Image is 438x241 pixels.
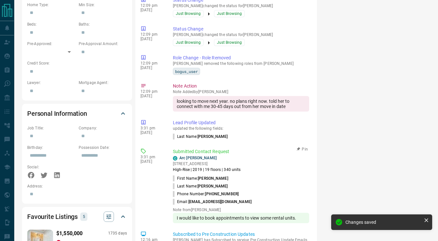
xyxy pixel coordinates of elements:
p: [PERSON_NAME] changed the status for [PERSON_NAME] [173,4,309,8]
span: [PERSON_NAME] [197,184,228,188]
p: Credit Score: [27,60,127,66]
p: [DATE] [140,37,163,41]
p: Pre-Approval Amount: [79,41,127,47]
p: Phone Number: [173,191,239,197]
p: Role Change - Role Removed [173,54,309,61]
p: High-Rise | 2019 | 19 floors | 340 units [173,167,241,173]
div: looking to move next year. no plans right now. told her to connect with me 30-45 days out from he... [173,96,309,112]
span: [PHONE_NUMBER] [205,192,239,196]
p: 1735 days [108,231,127,236]
p: Status Change [173,26,309,32]
p: $1,550,000 [56,230,83,237]
p: Possession Date: [79,145,127,151]
span: Just Browsing [176,10,201,17]
div: Personal Information [27,106,127,121]
p: 12:09 pm [140,32,163,37]
span: Just Browsing [217,10,242,17]
p: [DATE] [140,159,163,164]
p: [STREET_ADDRESS] [173,161,241,167]
p: [DATE] [140,66,163,70]
p: Lead Profile Updated [173,119,309,126]
p: Subscribed to Pre Construction Updates [173,231,309,238]
div: condos.ca [173,156,177,161]
p: Last Name : [173,134,228,139]
p: Address: [27,183,127,189]
span: bogus_user [175,68,198,75]
p: Birthday: [27,145,75,151]
p: 3:31 pm [140,155,163,159]
button: Pin [293,146,312,152]
p: [PERSON_NAME] changed the status for [PERSON_NAME] [173,32,309,37]
p: Social: [27,164,75,170]
p: 12:09 pm [140,3,163,8]
p: Beds: [27,21,75,27]
p: Baths: [79,21,127,27]
p: 5 [82,213,85,220]
p: Company: [79,125,127,131]
p: Home Type: [27,2,75,8]
p: 12:09 pm [140,61,163,66]
span: [PERSON_NAME] [198,176,228,181]
p: 3:31 pm [140,126,163,130]
p: Note Added by [PERSON_NAME] [173,90,309,94]
p: First Name: [173,175,228,181]
p: [DATE] [140,8,163,12]
p: [PERSON_NAME] removed the following roles from [PERSON_NAME] [173,61,309,66]
p: 12:09 pm [140,89,163,94]
span: Just Browsing [176,39,201,46]
p: [DATE] [140,94,163,98]
div: I would like to book appointments to view some rental units. [173,213,309,223]
h2: Favourite Listings [27,211,78,222]
p: Last Name: [173,183,228,189]
p: Job Title: [27,125,75,131]
p: Note Action [173,83,309,90]
p: Submitted Contact Request [173,148,309,155]
p: Pre-Approved: [27,41,75,47]
span: [EMAIL_ADDRESS][DOMAIN_NAME] [188,199,252,204]
span: Just Browsing [217,39,242,46]
p: Mortgage Agent: [79,80,127,86]
p: [DATE] [140,130,163,135]
div: Changes saved [345,220,421,225]
p: Email: [173,199,252,205]
h2: Personal Information [27,108,87,119]
p: Lawyer: [27,80,75,86]
p: Note from [PERSON_NAME] [173,208,309,212]
a: Arc [PERSON_NAME] [179,156,217,160]
div: Favourite Listings5 [27,209,127,224]
p: Min Size: [79,2,127,8]
p: updated the following fields: [173,126,309,131]
span: [PERSON_NAME] [197,134,228,139]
